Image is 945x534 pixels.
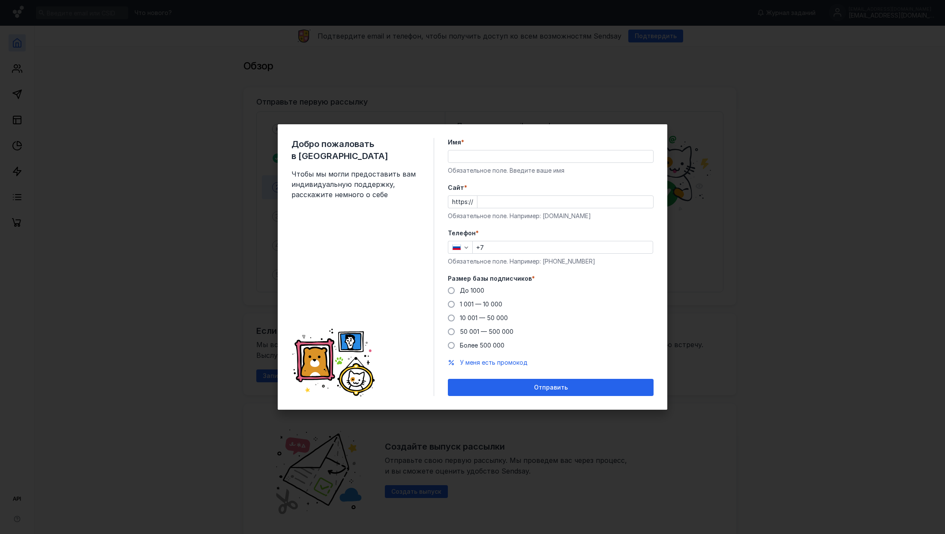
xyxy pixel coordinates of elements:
span: 1 001 — 10 000 [460,300,502,308]
button: У меня есть промокод [460,358,528,367]
div: Обязательное поле. Введите ваше имя [448,166,654,175]
span: Чтобы мы могли предоставить вам индивидуальную поддержку, расскажите немного о себе [291,169,420,200]
span: Добро пожаловать в [GEOGRAPHIC_DATA] [291,138,420,162]
button: Отправить [448,379,654,396]
span: У меня есть промокод [460,359,528,366]
div: Обязательное поле. Например: [DOMAIN_NAME] [448,212,654,220]
span: 50 001 — 500 000 [460,328,513,335]
div: Обязательное поле. Например: [PHONE_NUMBER] [448,257,654,266]
span: Более 500 000 [460,342,504,349]
span: Имя [448,138,461,147]
span: Cайт [448,183,464,192]
span: 10 001 — 50 000 [460,314,508,321]
span: До 1000 [460,287,484,294]
span: Размер базы подписчиков [448,274,532,283]
span: Телефон [448,229,476,237]
span: Отправить [534,384,568,391]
